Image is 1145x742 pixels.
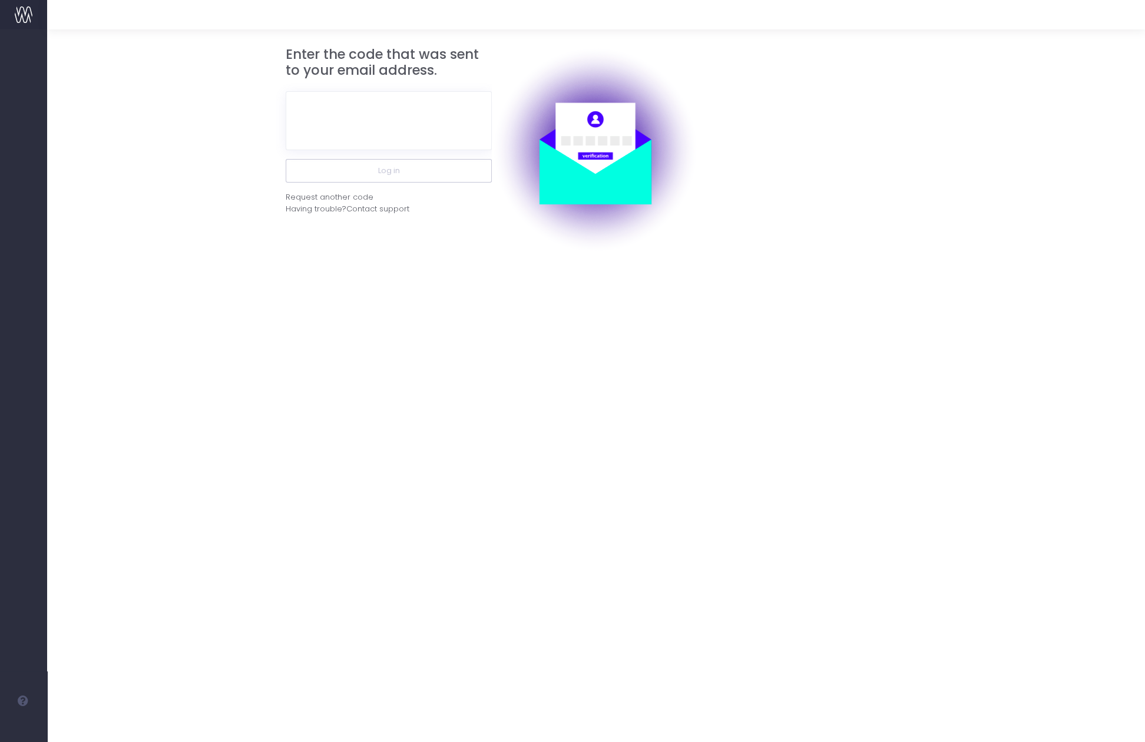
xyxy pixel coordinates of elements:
img: images/default_profile_image.png [15,718,32,736]
div: Having trouble? [286,203,492,215]
div: Request another code [286,191,373,203]
h3: Enter the code that was sent to your email address. [286,47,492,79]
button: Log in [286,159,492,183]
img: auth.png [492,47,698,253]
span: Contact support [346,203,409,215]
